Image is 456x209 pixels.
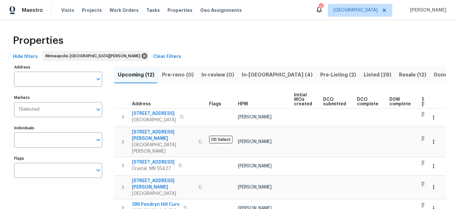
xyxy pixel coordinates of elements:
span: [STREET_ADDRESS] [132,159,175,165]
span: OD Select [209,136,232,143]
span: Upcoming (12) [118,70,154,79]
span: Visits [61,7,74,13]
label: Markets [14,96,102,100]
span: [DATE] [422,161,435,165]
button: Clear Filters [151,51,183,63]
span: Maestro [22,7,43,13]
button: Hide filters [10,51,40,63]
span: [PERSON_NAME] [238,115,272,119]
span: Clear Filters [153,53,181,61]
span: In-[GEOGRAPHIC_DATA] (4) [242,70,313,79]
span: Projects [82,7,102,13]
span: Geo Assignments [200,7,242,13]
span: [DATE] [422,203,435,207]
span: [GEOGRAPHIC_DATA] [132,190,194,197]
button: Open [94,166,103,175]
span: [GEOGRAPHIC_DATA] [132,117,176,123]
div: Minneapolis-[GEOGRAPHIC_DATA][PERSON_NAME] [42,51,149,61]
span: In-review (0) [201,70,234,79]
span: [PERSON_NAME] [408,7,446,13]
label: Flags [14,157,102,160]
span: [GEOGRAPHIC_DATA] [333,7,378,13]
label: Address [14,65,102,69]
span: Work Orders [110,7,139,13]
span: DCO submitted [323,97,346,106]
span: [DATE] [422,182,435,186]
span: Hide filters [13,53,38,61]
span: HPM [238,102,248,106]
span: Initial WOs created [294,93,312,106]
span: D0W complete [389,97,411,106]
span: Properties [13,37,63,44]
span: Address [132,102,151,106]
span: Listed (29) [364,70,391,79]
span: Pre-reno (0) [162,70,194,79]
span: Flags [209,102,221,106]
span: [STREET_ADDRESS] [132,110,176,117]
span: Crystal, MN 55427 [132,165,175,172]
span: Properties [167,7,192,13]
span: [PERSON_NAME] [238,164,272,168]
span: Tasks [146,8,160,12]
span: Resale (12) [399,70,426,79]
span: 395 Pendryn Hill Curv [132,201,180,208]
span: [DATE] [422,112,435,117]
span: [PERSON_NAME] [238,140,272,144]
button: Open [94,75,103,84]
span: DCO complete [357,97,379,106]
span: [GEOGRAPHIC_DATA][PERSON_NAME] [132,142,194,155]
div: 13 [319,4,323,10]
span: [STREET_ADDRESS][PERSON_NAME] [132,178,194,190]
span: [DATE] [422,136,435,141]
span: [STREET_ADDRESS][PERSON_NAME] [132,129,194,142]
span: Minneapolis-[GEOGRAPHIC_DATA][PERSON_NAME] [45,53,143,59]
span: Pre-Listing (2) [320,70,356,79]
span: 1 Selected [19,107,39,112]
label: Individuals [14,126,102,130]
button: Open [94,135,103,144]
button: Open [94,105,103,114]
span: [PERSON_NAME] [238,185,272,189]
